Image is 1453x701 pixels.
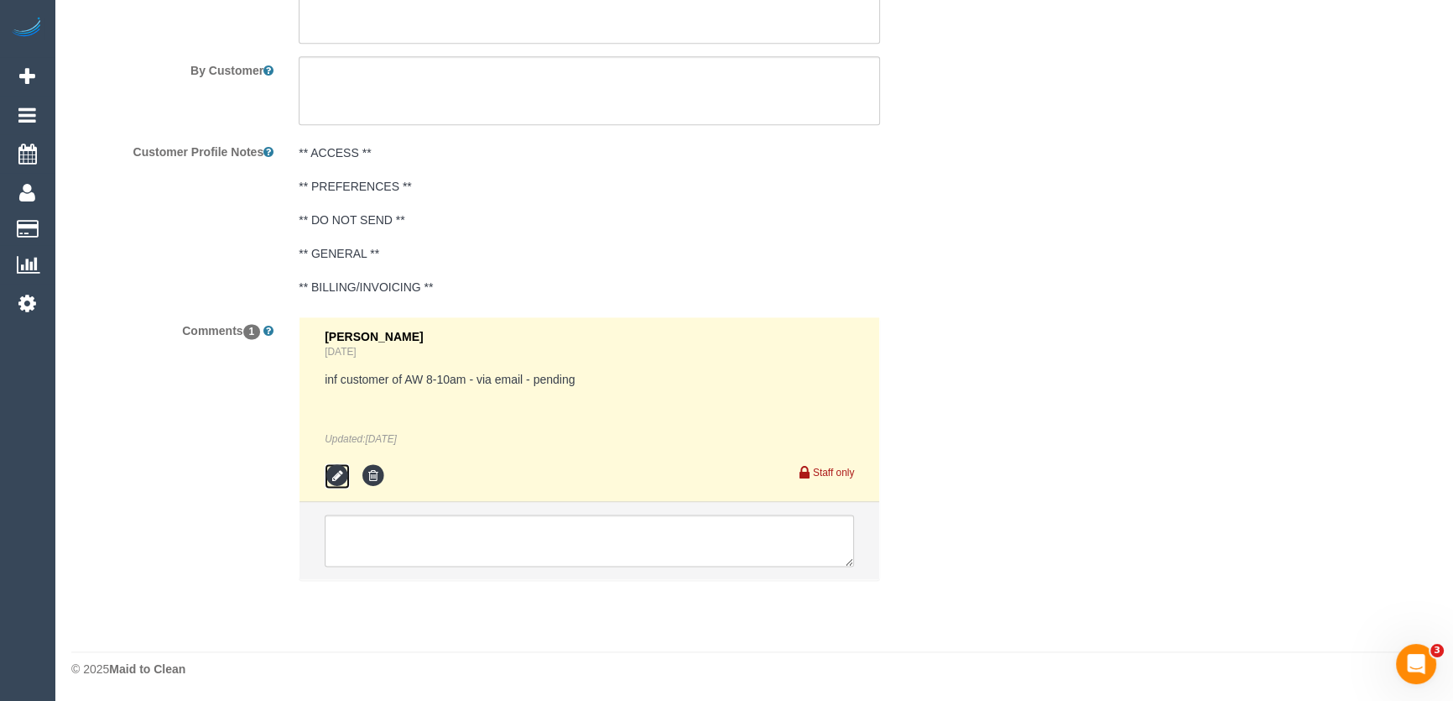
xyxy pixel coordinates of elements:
div: © 2025 [71,661,1436,677]
iframe: Intercom live chat [1396,644,1436,684]
label: Comments [59,316,286,339]
em: Updated: [325,433,397,445]
span: Sep 03, 2025 12:23 [365,433,396,445]
small: Staff only [813,467,854,479]
strong: Maid to Clean [109,662,185,676]
img: Automaid Logo [10,17,44,40]
label: By Customer [59,56,286,79]
span: [PERSON_NAME] [325,330,423,343]
pre: inf customer of AW 8-10am - via email - pending [325,371,854,388]
span: 1 [243,324,261,339]
span: 3 [1430,644,1444,657]
a: [DATE] [325,346,356,358]
label: Customer Profile Notes [59,138,286,160]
